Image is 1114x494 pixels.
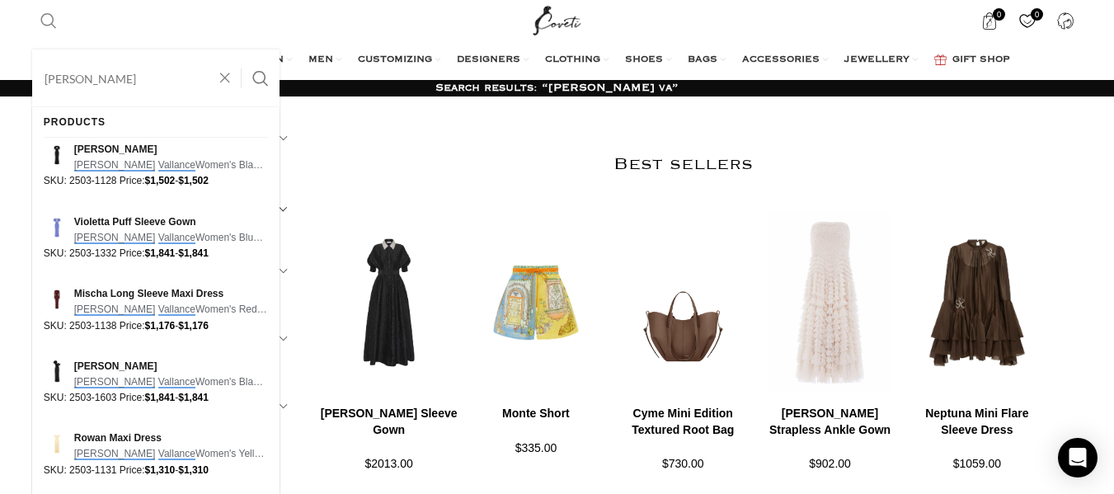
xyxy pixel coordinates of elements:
[317,406,460,438] h4: [PERSON_NAME] Sleeve Gown
[464,406,607,422] h4: Monte Short
[74,142,268,158] span: [PERSON_NAME]
[178,464,184,476] span: $
[178,320,184,332] span: $
[515,441,557,454] span: $335.00
[742,54,820,67] span: ACCESSORIES
[32,430,280,478] a: Rowan Maxi Dress [PERSON_NAME] VallanceWomen's Yellow Dresses Yellow Rowan … SKU: 2503-1131 Price...
[457,54,520,67] span: DESIGNERS
[145,392,176,403] bdi: 1,841
[74,448,156,460] em: [PERSON_NAME]
[158,303,195,316] em: Vallance
[145,464,176,476] bdi: 1,310
[32,4,65,37] div: Search
[74,286,268,302] span: Mischa Long Sleeve Maxi Dress
[44,107,106,137] div: Products
[545,54,600,67] span: CLOTHING
[74,303,156,316] em: [PERSON_NAME]
[934,54,947,65] img: GiftBag
[145,247,176,259] bdi: 1,841
[809,457,851,470] span: $902.00
[1031,8,1043,21] span: 0
[358,54,432,67] span: CUSTOMIZING
[688,54,717,67] span: BAGS
[74,158,268,173] span: Women's Black Dresses Black Cameron …
[178,247,209,259] bdi: 1,841
[145,175,151,186] span: $
[145,320,151,332] span: $
[972,4,1006,37] a: 0
[158,232,195,244] em: Vallance
[74,230,268,246] span: Women's Blue Dresses Blue Violetta …
[457,44,529,77] a: DESIGNERS
[1010,4,1044,37] a: 0
[1058,438,1098,478] div: Open Intercom Messenger
[178,175,209,186] bdi: 1,502
[178,392,184,403] span: $
[662,457,704,470] span: $730.00
[74,359,268,374] span: [PERSON_NAME]
[464,406,607,457] a: Monte Short $335.00
[158,448,195,460] em: Vallance
[32,286,280,334] a: Mischa Long Sleeve Maxi Dress [PERSON_NAME] VallanceWomen's Red Dresses Red Mischa … SKU: 2503-11...
[44,390,268,406] p: SKU: 2503-1603 Price: -
[145,464,151,476] span: $
[358,44,440,77] a: CUSTOMIZING
[952,54,1010,67] span: GIFT SHOP
[934,44,1010,77] a: GIFT SHOP
[44,142,70,168] img: Cameron Gown
[625,54,663,67] span: SHOES
[44,318,268,334] p: SKU: 2503-1138 Price: -
[905,406,1048,473] a: Neptuna Mini Flare Sleeve Dress $1059.00
[993,8,1005,21] span: 0
[844,44,918,77] a: JEWELLERY
[44,430,70,457] img: Rowan Maxi Dress
[44,246,268,261] p: SKU: 2503-1332 Price: -
[178,247,184,259] span: $
[74,302,268,318] span: Women's Red Dresses Red Mischa …
[74,430,268,446] span: Rowan Maxi Dress
[32,214,280,262] a: Violetta Puff Sleeve Gown [PERSON_NAME] VallanceWomen's Blue Dresses Blue Violetta … SKU: 2503-13...
[32,44,1082,77] div: Main navigation
[759,406,901,473] a: [PERSON_NAME] Strapless Ankle Gown $902.00
[74,214,268,230] span: Violetta Puff Sleeve Gown
[178,464,209,476] bdi: 1,310
[317,406,460,473] a: [PERSON_NAME] Sleeve Gown $2013.00
[1010,4,1044,37] div: My Wishlist
[612,204,754,402] img: Polene-73.png
[158,159,195,172] em: Vallance
[74,446,268,462] span: Women's Yellow Dresses Yellow Rowan …
[317,204,460,402] img: Rebecca-Vallance-Esther-Short-Sleeve-Gown-7-scaled.jpg
[308,54,333,67] span: MEN
[178,175,184,186] span: $
[545,44,609,77] a: CLOTHING
[905,406,1048,438] h4: Neptuna Mini Flare Sleeve Dress
[44,359,70,385] img: Ella Gown
[688,44,726,77] a: BAGS
[529,12,585,26] a: Site logo
[178,392,209,403] bdi: 1,841
[74,374,268,390] span: Women's Black Dresses [PERSON_NAME] …
[759,204,901,402] img: Needle-and-Thread-Hattie-Ruffle-Strapless-Ankle-Gown-3.jpg
[953,457,1001,470] span: $1059.00
[32,359,280,407] a: [PERSON_NAME] [PERSON_NAME] VallanceWomen's Black Dresses [PERSON_NAME] … SKU: 2503-1603 Price:$1...
[44,214,70,241] img: Violetta Puff Sleeve Gown
[32,142,280,190] a: [PERSON_NAME] [PERSON_NAME] VallanceWomen's Black Dresses Black Cameron … SKU: 2503-1128 Price:$1...
[759,406,901,438] h4: [PERSON_NAME] Strapless Ankle Gown
[145,320,176,332] bdi: 1,176
[32,49,280,107] input: Search
[158,376,195,388] em: Vallance
[844,54,910,67] span: JEWELLERY
[145,175,176,186] bdi: 1,502
[74,159,156,172] em: [PERSON_NAME]
[742,44,828,77] a: ACCESSORIES
[464,204,607,402] img: Alemais-Monte-Short-3.jpg
[74,376,156,388] em: [PERSON_NAME]
[612,406,754,473] a: Cyme Mini Edition Textured Root Bag $730.00
[435,81,679,96] h1: Search results: “[PERSON_NAME] va”
[905,204,1048,402] img: Alemais-Neptuna-Mini-Flare-Sleeve-Dress.jpg
[44,173,268,189] p: SKU: 2503-1128 Price: -
[145,247,151,259] span: $
[145,392,151,403] span: $
[74,232,156,244] em: [PERSON_NAME]
[317,154,1049,175] h2: Best sellers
